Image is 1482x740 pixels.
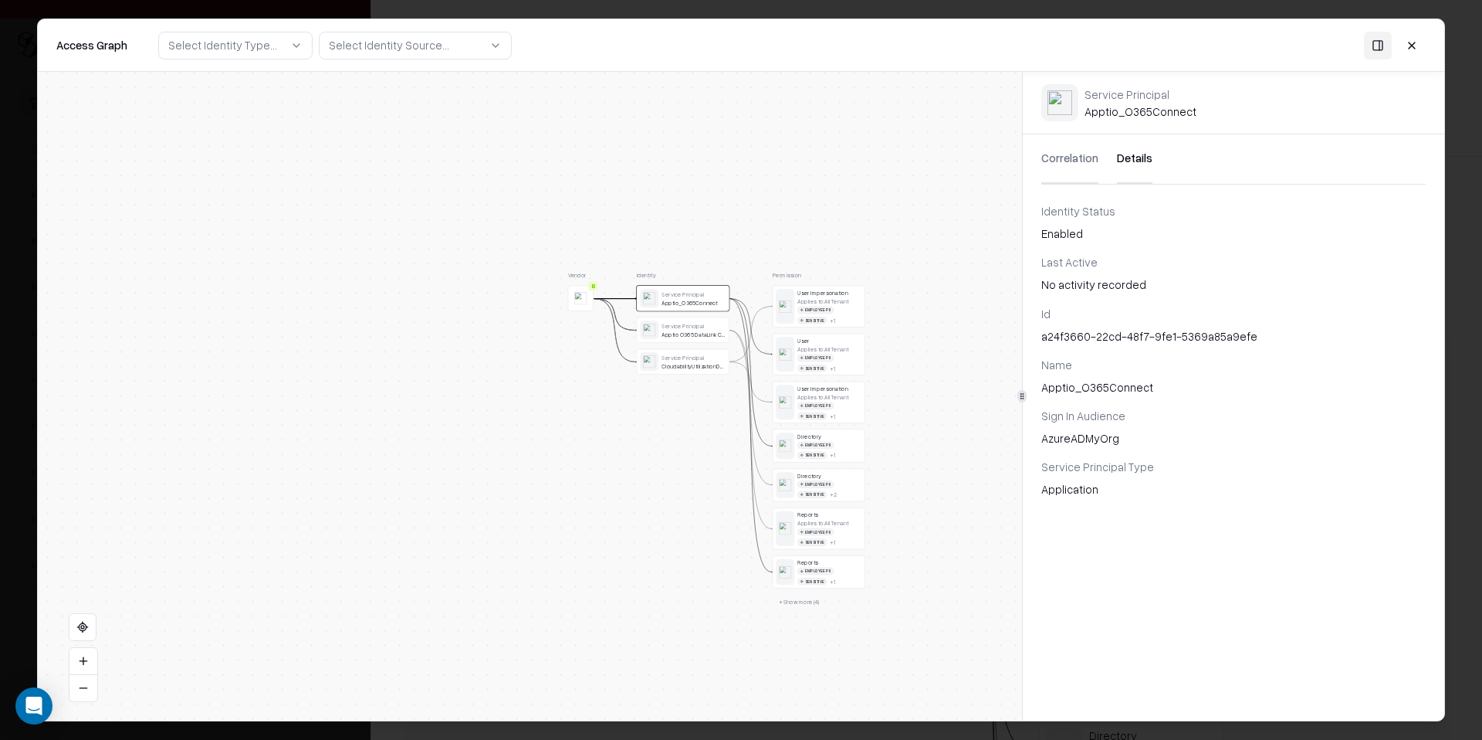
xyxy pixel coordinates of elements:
button: Select Identity Type... [158,31,313,59]
div: + 1 [830,317,835,324]
div: Permission [773,271,865,280]
button: +1 [830,452,835,459]
div: Id [1041,305,1426,321]
div: Sensitive [797,317,827,324]
div: Access Graph [56,37,127,53]
div: Sensitive [797,365,827,372]
div: Apptio_O365Connect [661,299,726,306]
button: + Show more (4) [773,595,825,609]
div: + 1 [830,452,835,459]
div: B [588,281,597,290]
div: Applies to: All Tenant [797,520,848,527]
div: Employee PII [797,402,834,409]
div: Applies to: All Tenant [797,346,848,353]
div: AzureADMyOrg [1041,430,1426,446]
div: Sign In Audience [1041,408,1426,424]
div: Application [1041,481,1426,497]
div: Employee PII [797,307,834,314]
div: Directory [797,472,861,479]
div: Last Active [1041,254,1426,270]
span: No activity recorded [1041,277,1146,291]
div: CloudabilityUtilizationDataCollector [661,362,726,369]
div: User Impersonation [797,385,861,392]
div: Employee PII [797,528,834,535]
div: Service Principal [661,290,726,297]
div: + 2 [830,491,837,498]
div: + 1 [830,412,835,419]
button: +2 [830,491,837,498]
div: Select Identity Source... [329,37,449,53]
button: Details [1117,134,1152,184]
div: Sensitive [797,539,827,546]
button: +1 [830,365,835,372]
div: Service Principal [1084,87,1196,100]
div: Apptio O365 DataLink Connector [661,331,726,338]
div: User Impersonation [797,289,861,296]
div: Employee PII [797,568,834,575]
div: Sensitive [797,452,827,459]
div: Directory [797,433,861,440]
div: Employee PII [797,442,834,449]
button: +1 [830,539,835,546]
button: +1 [830,578,835,585]
div: Applies to: All Tenant [797,298,848,305]
div: Sensitive [797,491,827,498]
button: +1 [830,317,835,324]
div: + 1 [830,578,835,585]
div: Employee PII [797,355,834,362]
div: Employee PII [797,480,834,487]
div: Vendor [568,271,594,280]
div: Apptio_O365Connect [1041,379,1426,395]
div: a24f3660-22cd-48f7-9fe1-5369a85a9efe [1041,328,1426,345]
div: + 1 [830,365,835,372]
div: User [797,337,861,344]
div: + 1 [830,539,835,546]
div: Sensitive [797,412,827,419]
div: Select Identity Type... [168,37,277,53]
div: Sensitive [797,578,827,585]
div: Applies to: All Tenant [797,394,848,401]
div: Apptio_O365Connect [1084,87,1196,118]
button: Correlation [1041,134,1098,184]
img: entra [1047,90,1072,115]
div: Enabled [1041,226,1426,242]
button: Select Identity Source... [319,31,512,59]
div: Name [1041,357,1426,373]
div: Identity [637,271,729,280]
div: Service Principal [661,322,726,329]
button: +1 [830,412,835,419]
div: Service Principal [661,354,726,361]
div: Service Principal Type [1041,459,1426,475]
div: Identity Status [1041,203,1426,219]
div: Reports [797,559,861,566]
div: Reports [797,511,861,518]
